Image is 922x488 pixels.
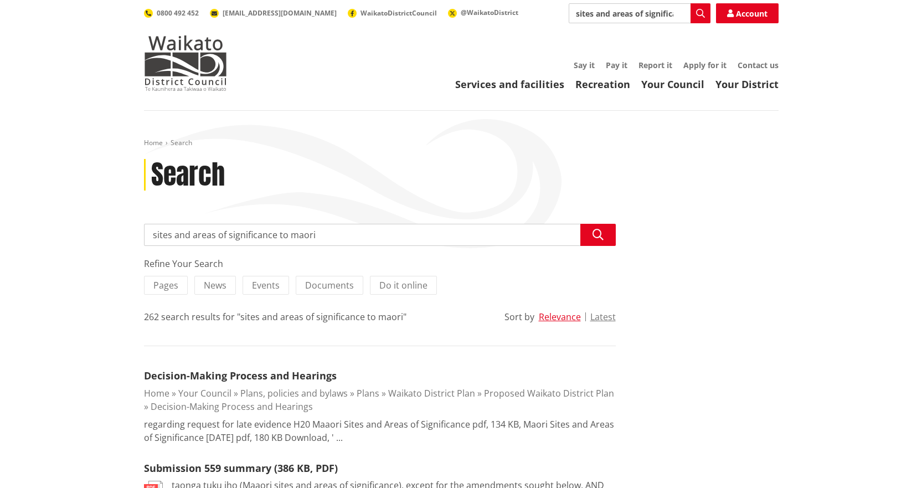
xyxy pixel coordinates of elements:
a: 0800 492 452 [144,8,199,18]
nav: breadcrumb [144,138,779,148]
a: Waikato District Plan [388,387,475,399]
span: Documents [305,279,354,291]
button: Relevance [539,312,581,322]
a: Services and facilities [455,78,564,91]
a: Say it [574,60,595,70]
a: Decision-Making Process and Hearings [144,369,337,382]
a: Contact us [738,60,779,70]
span: Search [171,138,192,147]
a: Home [144,138,163,147]
a: Your Council [178,387,231,399]
a: Apply for it [683,60,727,70]
h1: Search [151,159,225,191]
div: Sort by [504,310,534,323]
div: 262 search results for "sites and areas of significance to maori" [144,310,406,323]
a: @WaikatoDistrict [448,8,518,17]
input: Search input [144,224,616,246]
a: Your Council [641,78,704,91]
span: News [204,279,226,291]
a: Your District [715,78,779,91]
span: Do it online [379,279,427,291]
span: [EMAIL_ADDRESS][DOMAIN_NAME] [223,8,337,18]
iframe: Messenger Launcher [871,441,911,481]
a: WaikatoDistrictCouncil [348,8,437,18]
a: Proposed Waikato District Plan [484,387,614,399]
span: Pages [153,279,178,291]
a: Recreation [575,78,630,91]
p: regarding request for late evidence H20 Maaori Sites and Areas of Significance pdf, 134 KB, Maori... [144,418,616,444]
a: Submission 559 summary (386 KB, PDF) [144,461,338,475]
a: Home [144,387,169,399]
span: WaikatoDistrictCouncil [360,8,437,18]
a: Decision-Making Process and Hearings [151,400,313,413]
a: [EMAIL_ADDRESS][DOMAIN_NAME] [210,8,337,18]
a: Report it [638,60,672,70]
a: Plans, policies and bylaws [240,387,348,399]
a: Plans [357,387,379,399]
img: Waikato District Council - Te Kaunihera aa Takiwaa o Waikato [144,35,227,91]
input: Search input [569,3,710,23]
a: Pay it [606,60,627,70]
span: Events [252,279,280,291]
a: Account [716,3,779,23]
span: 0800 492 452 [157,8,199,18]
button: Latest [590,312,616,322]
span: @WaikatoDistrict [461,8,518,17]
div: Refine Your Search [144,257,616,270]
